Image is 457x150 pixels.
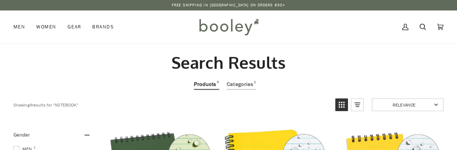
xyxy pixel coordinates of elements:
[62,10,87,43] a: Gear
[34,146,36,149] span: 1
[29,101,32,108] b: 4
[92,23,114,31] span: Brands
[351,98,364,111] a: View list mode
[217,79,219,89] span: 4
[377,101,432,108] span: Relevance
[13,10,31,43] a: Men
[194,79,219,90] a: View Products Tab
[87,10,119,43] a: Brands
[13,131,30,138] span: Gender
[372,98,444,111] a: Sort options
[254,79,256,89] span: 1
[196,16,261,38] img: Booley
[172,2,285,8] p: Free Shipping in [GEOGRAPHIC_DATA] on Orders €50+
[13,98,330,111] div: Showing results for " "
[31,10,62,43] a: Women
[36,23,56,31] span: Women
[335,98,348,111] a: View grid mode
[13,23,25,31] span: Men
[13,52,444,73] h2: Search Results
[68,23,81,31] span: Gear
[227,79,256,90] a: View Categories Tab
